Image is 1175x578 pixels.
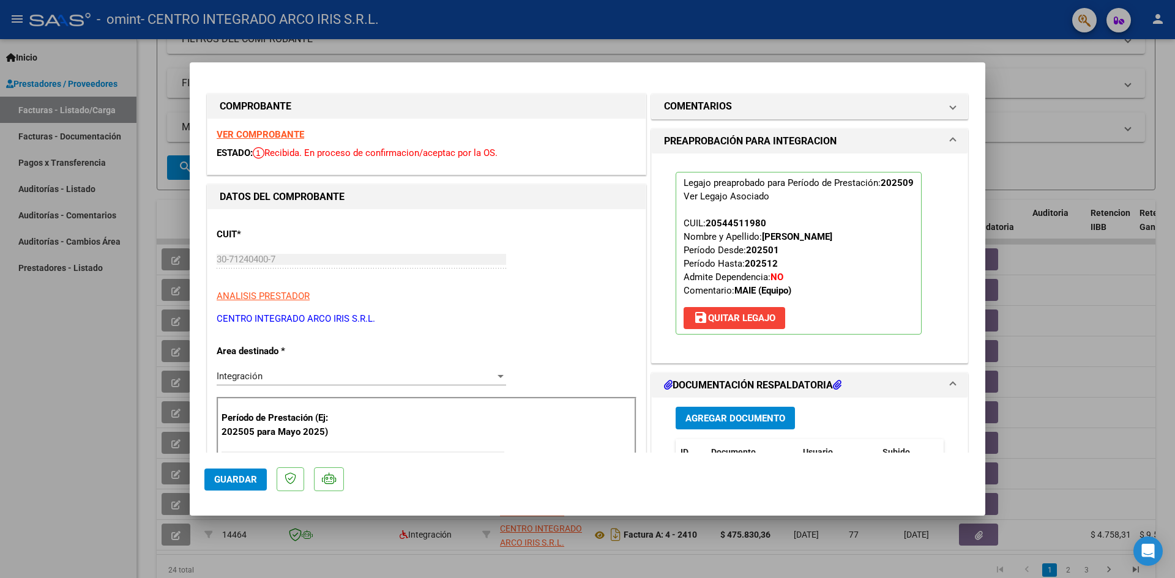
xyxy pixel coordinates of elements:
[652,94,968,119] mat-expansion-panel-header: COMENTARIOS
[217,291,310,302] span: ANALISIS PRESTADOR
[770,272,783,283] strong: NO
[881,177,914,188] strong: 202509
[204,469,267,491] button: Guardar
[220,100,291,112] strong: COMPROBANTE
[664,99,732,114] h1: COMENTARIOS
[684,218,832,296] span: CUIL: Nombre y Apellido: Período Desde: Período Hasta: Admite Dependencia:
[220,191,345,202] strong: DATOS DEL COMPROBANTE
[676,407,795,429] button: Agregar Documento
[664,378,841,393] h1: DOCUMENTACIÓN RESPALDATORIA
[745,258,778,269] strong: 202512
[214,474,257,485] span: Guardar
[217,147,253,158] span: ESTADO:
[803,447,833,457] span: Usuario
[693,313,775,324] span: Quitar Legajo
[711,447,756,457] span: Documento
[684,190,769,203] div: Ver Legajo Asociado
[734,285,791,296] strong: MAIE (Equipo)
[798,439,878,465] datatable-header-cell: Usuario
[939,439,1000,465] datatable-header-cell: Acción
[652,373,968,398] mat-expansion-panel-header: DOCUMENTACIÓN RESPALDATORIA
[253,147,498,158] span: Recibida. En proceso de confirmacion/aceptac por la OS.
[685,413,785,424] span: Agregar Documento
[217,371,263,382] span: Integración
[652,154,968,363] div: PREAPROBACIÓN PARA INTEGRACION
[762,231,832,242] strong: [PERSON_NAME]
[706,439,798,465] datatable-header-cell: Documento
[664,134,837,149] h1: PREAPROBACIÓN PARA INTEGRACION
[222,411,345,439] p: Período de Prestación (Ej: 202505 para Mayo 2025)
[693,310,708,325] mat-icon: save
[746,245,779,256] strong: 202501
[882,447,910,457] span: Subido
[706,217,766,230] div: 20544511980
[681,447,688,457] span: ID
[878,439,939,465] datatable-header-cell: Subido
[676,172,922,335] p: Legajo preaprobado para Período de Prestación:
[217,228,343,242] p: CUIT
[217,312,636,326] p: CENTRO INTEGRADO ARCO IRIS S.R.L.
[217,129,304,140] a: VER COMPROBANTE
[652,129,968,154] mat-expansion-panel-header: PREAPROBACIÓN PARA INTEGRACION
[684,285,791,296] span: Comentario:
[1133,536,1163,566] div: Open Intercom Messenger
[676,439,706,465] datatable-header-cell: ID
[684,307,785,329] button: Quitar Legajo
[217,344,343,358] p: Area destinado *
